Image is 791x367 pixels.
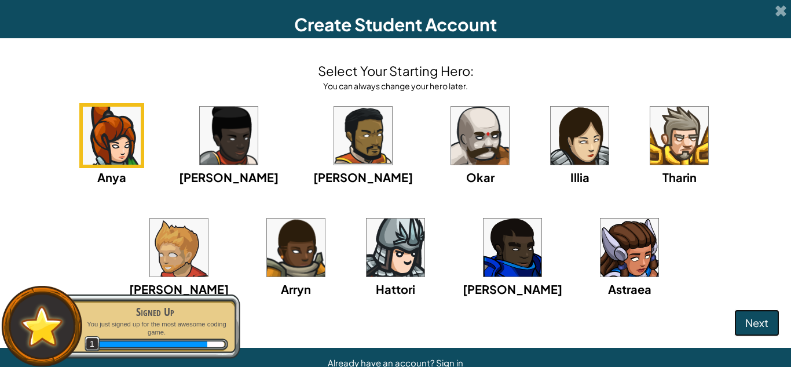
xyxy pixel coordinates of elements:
img: portrait.png [200,107,258,165]
span: Arryn [281,282,311,296]
span: [PERSON_NAME] [129,282,229,296]
div: Signed Up [82,304,228,320]
div: 3 XP until level 2 [207,341,224,347]
span: Tharin [662,170,697,184]
img: portrait.png [150,219,208,277]
span: Illia [570,170,589,184]
img: default.png [16,300,68,352]
h4: Select Your Starting Hero: [318,61,474,80]
span: [PERSON_NAME] [463,282,562,296]
img: portrait.png [334,107,392,165]
p: You just signed up for the most awesome coding game. [82,320,228,337]
span: Create Student Account [294,13,497,35]
span: Astraea [608,282,651,296]
img: portrait.png [367,219,424,277]
span: [PERSON_NAME] [179,170,279,184]
span: Anya [97,170,126,184]
div: 20 XP earned [97,341,208,347]
img: portrait.png [600,219,658,277]
img: portrait.png [83,107,141,165]
img: portrait.png [484,219,541,277]
div: You can always change your hero later. [318,80,474,92]
img: portrait.png [267,219,325,277]
button: Next [734,310,779,336]
span: Okar [466,170,495,184]
img: portrait.png [451,107,509,165]
img: portrait.png [650,107,708,165]
span: Next [745,316,768,329]
span: Hattori [376,282,415,296]
img: portrait.png [551,107,609,165]
span: 1 [85,336,100,352]
span: [PERSON_NAME] [313,170,413,184]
